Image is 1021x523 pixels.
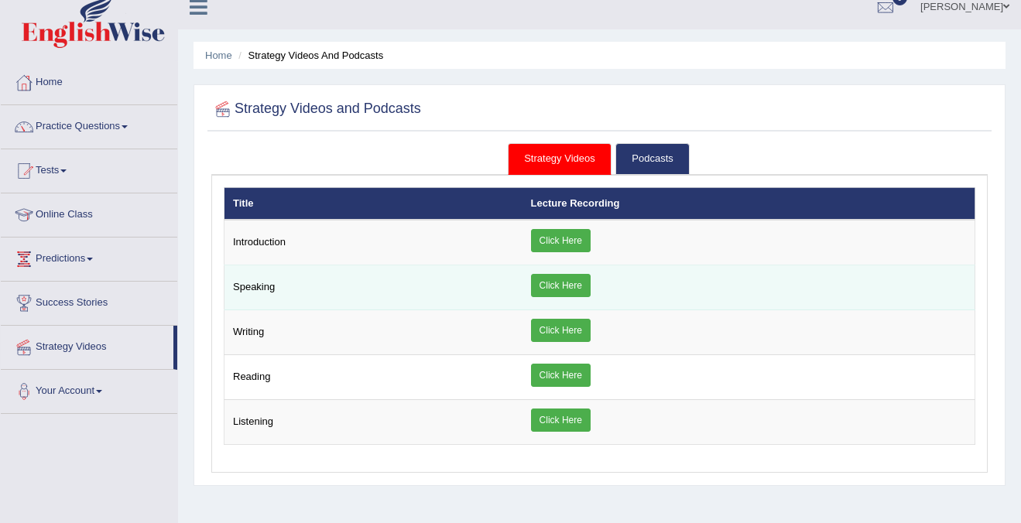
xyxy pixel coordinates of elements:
a: Tests [1,149,177,188]
a: Click Here [531,319,591,342]
h2: Strategy Videos and Podcasts [211,97,421,121]
a: Success Stories [1,282,177,320]
a: Practice Questions [1,105,177,144]
a: Strategy Videos [1,326,173,364]
a: Podcasts [615,143,689,175]
a: Home [1,61,177,100]
a: Click Here [531,364,591,387]
li: Strategy Videos and Podcasts [235,48,383,63]
td: Speaking [224,265,522,310]
a: Click Here [531,274,591,297]
a: Online Class [1,193,177,232]
a: Home [205,50,232,61]
a: Predictions [1,238,177,276]
a: Click Here [531,229,591,252]
td: Listening [224,400,522,445]
th: Lecture Recording [522,187,975,220]
td: Writing [224,310,522,355]
a: Your Account [1,370,177,408]
a: Strategy Videos [508,143,612,175]
td: Introduction [224,220,522,265]
a: Click Here [531,408,591,432]
td: Reading [224,355,522,400]
th: Title [224,187,522,220]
